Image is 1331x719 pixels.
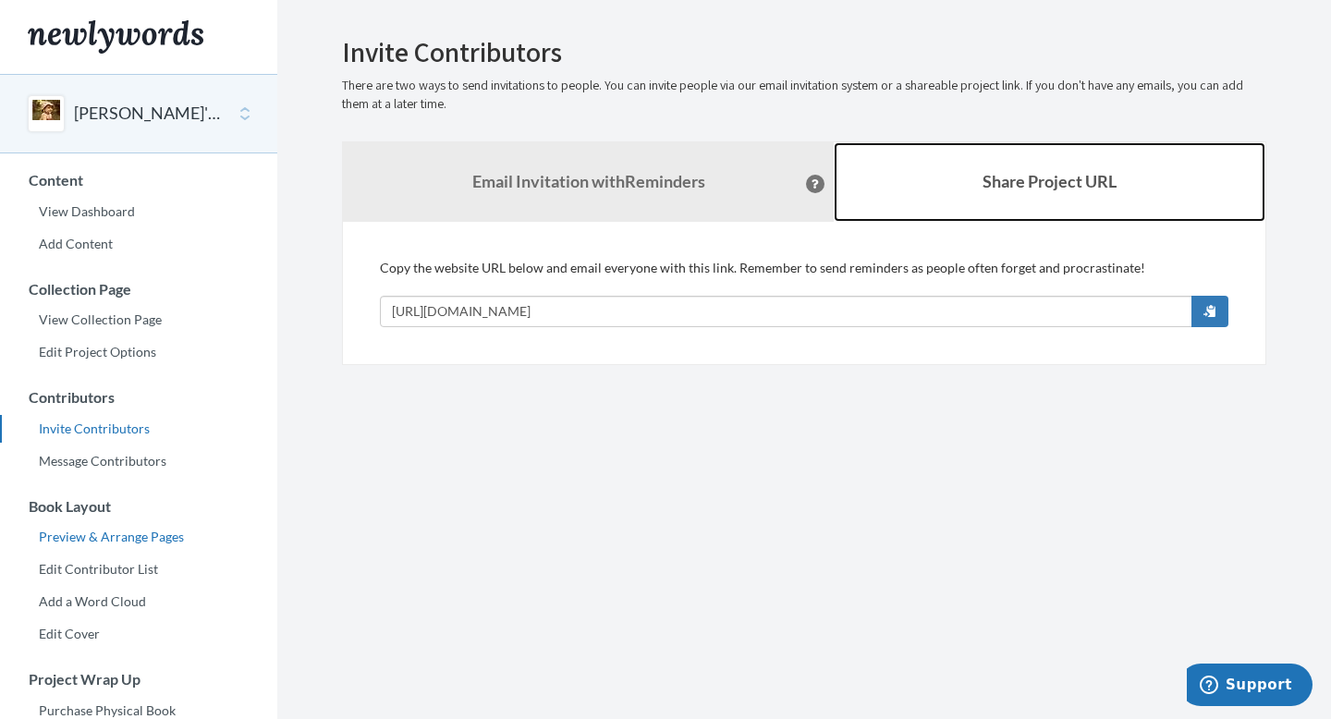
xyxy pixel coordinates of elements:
img: Newlywords logo [28,20,203,54]
div: Copy the website URL below and email everyone with this link. Remember to send reminders as peopl... [380,259,1228,327]
strong: Email Invitation with Reminders [472,171,705,191]
h3: Contributors [1,389,277,406]
p: There are two ways to send invitations to people. You can invite people via our email invitation ... [342,77,1266,114]
iframe: Opens a widget where you can chat to one of our agents [1187,664,1313,710]
h3: Book Layout [1,498,277,515]
button: [PERSON_NAME]'s 50th [74,102,224,126]
h3: Collection Page [1,281,277,298]
b: Share Project URL [983,171,1117,191]
h3: Project Wrap Up [1,671,277,688]
h2: Invite Contributors [342,37,1266,67]
h3: Content [1,172,277,189]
